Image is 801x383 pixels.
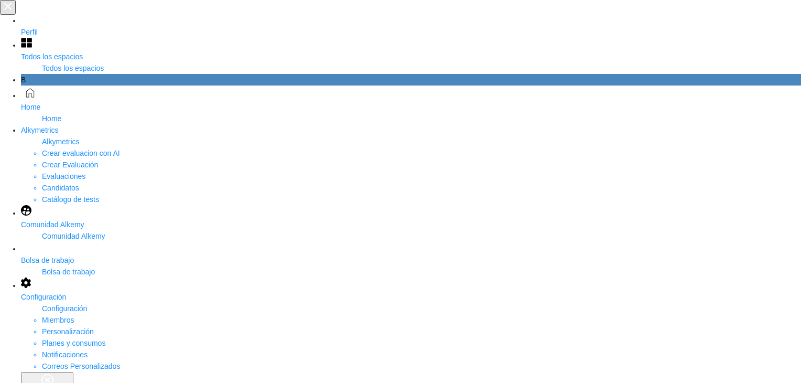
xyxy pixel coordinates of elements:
[21,52,83,61] span: Todos los espacios
[42,350,88,359] a: Notificaciones
[42,64,104,72] span: Todos los espacios
[42,114,61,123] span: Home
[21,76,26,84] span: B
[42,327,94,336] a: Personalización
[42,232,105,240] span: Comunidad Alkemy
[21,103,40,111] span: Home
[42,195,99,204] a: Catálogo de tests
[42,172,85,180] a: Evaluaciones
[21,15,801,38] a: Perfil
[42,362,120,370] a: Correos Personalizados
[42,316,74,324] a: Miembros
[42,137,80,146] span: Alkymetrics
[21,220,84,229] span: Comunidad Alkemy
[21,126,59,134] span: Alkymetrics
[42,268,95,276] span: Bolsa de trabajo
[21,256,74,264] span: Bolsa de trabajo
[21,28,38,36] span: Perfil
[42,339,105,347] a: Planes y consumos
[42,161,98,169] a: Crear Evaluación
[21,293,66,301] span: Configuración
[42,304,87,313] span: Configuración
[42,149,120,157] a: Crear evaluacion con AI
[42,184,79,192] a: Candidatos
